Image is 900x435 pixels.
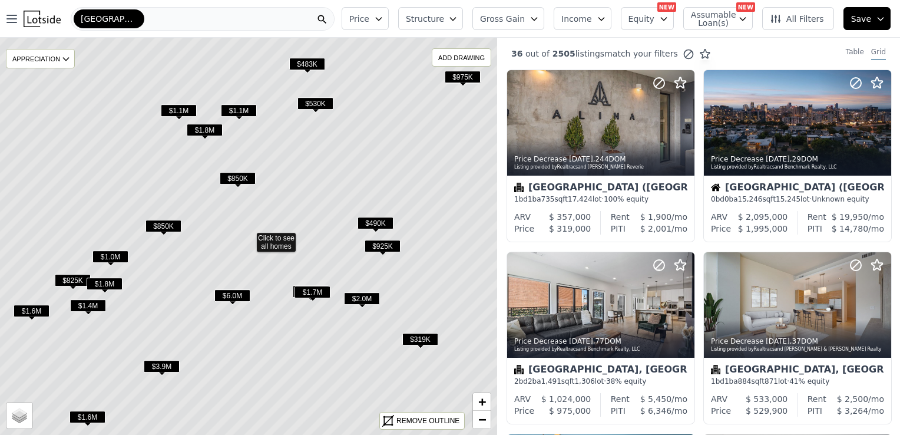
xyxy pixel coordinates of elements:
[344,292,380,305] span: $2.0M
[514,365,687,377] div: [GEOGRAPHIC_DATA], [GEOGRAPHIC_DATA]
[514,211,531,223] div: ARV
[628,13,654,25] span: Equity
[611,211,630,223] div: Rent
[398,7,463,30] button: Structure
[473,411,491,429] a: Zoom out
[70,299,106,317] div: $1.4M
[808,223,822,235] div: PITI
[295,286,330,303] div: $1.7M
[746,406,787,416] span: $ 529,900
[344,292,380,309] div: $2.0M
[478,394,486,409] span: +
[691,11,729,27] span: Assumable Loan(s)
[541,394,591,404] span: $ 1,024,000
[480,13,525,25] span: Gross Gain
[293,285,329,298] span: $1.8M
[511,49,522,58] span: 36
[822,223,884,235] div: /mo
[604,48,678,60] span: match your filters
[514,365,524,374] img: Condominium
[514,154,689,164] div: Price Decrease , 244 DOM
[295,286,330,298] span: $1.7M
[738,212,788,222] span: $ 2,095,000
[432,49,491,66] div: ADD DRAWING
[832,224,868,233] span: $ 14,780
[626,405,687,417] div: /mo
[145,220,181,237] div: $850K
[161,104,197,117] span: $1.1M
[711,154,885,164] div: Price Decrease , 29 DOM
[711,211,727,223] div: ARV
[808,211,826,223] div: Rent
[70,299,106,312] span: $1.4M
[574,377,594,385] span: 1,306
[81,13,137,25] span: [GEOGRAPHIC_DATA]
[711,164,885,171] div: Listing provided by Realtracs and Benchmark Realty, LLC
[843,7,891,30] button: Save
[711,183,884,195] div: [GEOGRAPHIC_DATA] ([GEOGRAPHIC_DATA])
[711,405,731,417] div: Price
[514,164,689,171] div: Listing provided by Realtracs and [PERSON_NAME] Reverie
[711,377,884,386] div: 1 bd 1 ba sqft lot · 41% equity
[549,212,591,222] span: $ 357,000
[92,251,128,268] div: $1.0M
[92,251,128,263] span: $1.0M
[514,223,534,235] div: Price
[507,252,694,424] a: Price Decrease [DATE],77DOMListing provided byRealtracsand Benchmark Realty, LLCCondominium[GEOGR...
[87,278,123,290] span: $1.8M
[144,360,180,373] span: $3.9M
[837,394,868,404] span: $ 2,500
[6,49,75,68] div: APPRECIATION
[402,333,438,345] span: $319K
[569,155,593,163] time: 2025-09-27 19:04
[70,411,105,428] div: $1.6M
[342,7,389,30] button: Price
[683,7,753,30] button: Assumable Loan(s)
[541,377,561,385] span: 1,491
[497,48,711,60] div: out of listings
[514,183,524,192] img: Condominium
[569,337,593,345] time: 2025-09-24 19:01
[711,346,885,353] div: Listing provided by Realtracs and [PERSON_NAME] & [PERSON_NAME] Realty
[550,49,575,58] span: 2505
[626,223,687,235] div: /mo
[349,13,369,25] span: Price
[640,212,671,222] span: $ 1,900
[358,217,393,234] div: $490K
[703,70,891,242] a: Price Decrease [DATE],29DOMListing provided byRealtracsand Benchmark Realty, LLCHouse[GEOGRAPHIC_...
[621,7,674,30] button: Equity
[514,195,687,204] div: 1 bd 1 ba sqft lot · 100% equity
[549,224,591,233] span: $ 319,000
[55,274,91,286] span: $825K
[87,278,123,295] div: $1.8M
[507,70,694,242] a: Price Decrease [DATE],244DOMListing provided byRealtracsand [PERSON_NAME] ReverieCondominium[GEOG...
[822,405,884,417] div: /mo
[187,124,223,141] div: $1.8M
[561,13,592,25] span: Income
[808,405,822,417] div: PITI
[711,223,731,235] div: Price
[846,47,864,60] div: Table
[766,155,790,163] time: 2025-09-25 13:51
[711,365,720,374] img: Condominium
[826,393,884,405] div: /mo
[703,252,891,424] a: Price Decrease [DATE],37DOMListing provided byRealtracsand [PERSON_NAME] & [PERSON_NAME] RealtyCo...
[738,377,752,385] span: 884
[365,240,401,252] span: $925K
[736,2,755,12] div: NEW
[297,97,333,114] div: $530K
[738,195,763,203] span: 15,246
[161,104,197,121] div: $1.1M
[514,337,689,346] div: Price Decrease , 77 DOM
[472,7,544,30] button: Gross Gain
[396,416,459,426] div: REMOVE OUTLINE
[221,104,257,117] span: $1.1M
[657,2,676,12] div: NEW
[640,406,671,416] span: $ 6,346
[549,406,591,416] span: $ 975,000
[851,13,871,25] span: Save
[473,393,491,411] a: Zoom in
[478,412,486,427] span: −
[514,393,531,405] div: ARV
[14,305,49,322] div: $1.6M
